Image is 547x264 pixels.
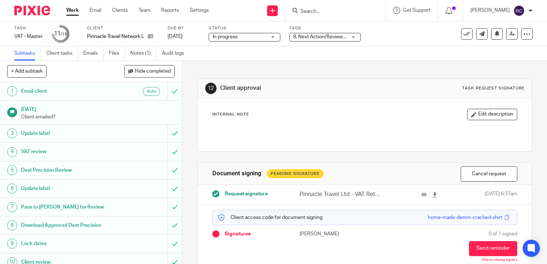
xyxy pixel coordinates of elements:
[470,7,510,14] p: [PERSON_NAME]
[161,7,179,14] a: Reports
[21,202,114,212] h1: Pass to [PERSON_NAME] for Review
[7,165,17,175] div: 5
[14,25,43,31] label: Task
[300,9,364,15] input: Search
[21,146,114,157] h1: VAT review
[14,6,50,15] img: Pixie
[7,202,17,212] div: 7
[143,87,160,96] div: Auto
[513,5,525,16] img: svg%3E
[54,30,67,38] div: 11
[21,113,175,121] p: Client emailed?
[205,83,217,94] div: 12
[462,85,524,91] div: Task request signature
[212,112,249,117] p: Internal Note
[218,214,323,221] p: Client access code for document signing
[300,190,382,199] p: Pinnacle Travel Ltd - VAT Return (6).pdf
[83,47,103,60] a: Emails
[124,65,175,77] button: Hide completed
[403,8,431,13] span: Get Support
[168,25,200,31] label: Due by
[212,170,261,177] h1: Document signing
[267,169,324,178] div: Pending Signature
[14,47,41,60] a: Subtasks
[7,184,17,194] div: 6
[87,25,159,31] label: Client
[139,7,150,14] a: Team
[66,7,79,14] a: Work
[7,220,17,230] div: 8
[21,128,114,139] h1: Update label
[14,33,43,40] div: VAT - Master
[461,166,517,182] button: Cancel request
[21,104,175,113] h1: [DATE]
[112,7,128,14] a: Clients
[21,165,114,176] h1: Dext Precision Review
[21,238,114,249] h1: Lock dates
[469,241,517,256] button: Send reminder
[7,128,17,138] div: 3
[225,230,251,238] span: Signatures
[289,25,361,31] label: Tags
[7,239,17,249] div: 9
[190,7,209,14] a: Settings
[87,33,144,40] p: Pinnacle Travel Network Ltd
[7,86,17,96] div: 1
[21,86,114,97] h1: Email client
[60,32,67,36] small: /15
[162,47,189,60] a: Audit logs
[220,84,380,92] h1: Client approval
[7,147,17,157] div: 4
[21,220,114,231] h1: Download Approved Dext Precision
[21,183,114,194] h1: Update label
[130,47,156,60] a: Notes (1)
[485,190,517,199] span: [DATE] 6:37am
[168,34,183,39] span: [DATE]
[7,65,47,77] button: + Add subtask
[109,47,125,60] a: Files
[467,109,517,120] button: Edit description
[209,25,280,31] label: Status
[482,258,517,262] p: Only to missing signers
[135,69,171,74] span: Hide completed
[225,190,268,197] span: Request signature
[300,230,365,238] p: [PERSON_NAME]
[46,47,78,60] a: Client tasks
[489,230,517,238] span: 0 of 1 signed
[213,34,238,39] span: In progress
[293,34,366,39] span: 8. Next Action/Review points + 1
[89,7,101,14] a: Email
[428,214,503,221] div: home-made-denim-cracked-shirt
